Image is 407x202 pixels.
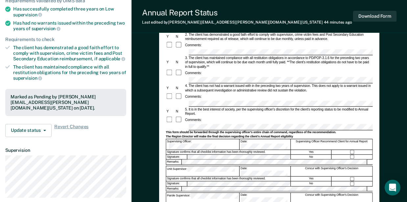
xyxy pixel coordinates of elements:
[291,177,332,181] div: Yes
[11,94,121,111] div: Marked as Pending by [PERSON_NAME][EMAIL_ADDRESS][PERSON_NAME][DOMAIN_NAME][US_STATE] on [DATE].
[166,139,239,150] div: Supervising Officer:
[353,11,396,22] button: Download Form
[240,166,290,176] div: Date:
[166,34,175,39] div: Y
[240,139,290,150] div: Date:
[184,107,372,116] div: 5. It is in the best interest of society, per the supervising officer's discretion for the client...
[166,187,182,191] div: Remarks:
[54,124,88,137] span: Revert Changes
[99,56,125,61] span: applicable
[13,6,126,17] div: Has successfully completed three years on Low
[184,56,372,69] div: 3. The client has maintained compliance with all restitution obligations in accordance to PD/POP-...
[175,34,184,39] div: N
[184,84,372,92] div: 4. The client has not had a warrant issued with in the preceding two years of supervision. This d...
[166,109,175,114] div: Y
[166,155,187,159] div: Signature:
[184,71,202,75] div: Comments:
[175,60,184,65] div: N
[13,64,126,81] div: The client has maintained compliance with all restitution obligations for the preceding two years of
[184,32,372,41] div: 2. The client has demonstrated a good faith effort to comply with supervision, crime victim fees ...
[291,150,332,154] div: Yes
[291,155,332,159] div: No
[166,166,239,176] div: Unit Supervisor:
[5,37,126,42] div: Requirements to check
[32,26,60,31] span: supervision
[166,182,187,186] div: Signature:
[13,45,126,62] div: The client has demonstrated a good faith effort to comply with supervision, crime victim fees and...
[184,94,202,99] div: Comments:
[142,8,352,17] div: Annual Report Status
[175,109,184,114] div: N
[184,43,202,48] div: Comments:
[166,160,182,164] div: Remarks:
[166,86,175,91] div: Y
[13,20,126,31] div: Has had no warrants issued within the preceding two years of
[166,150,291,154] div: Signature confirms that all checklist information has been thoroughly reviewed.
[166,135,372,139] div: The Region Director will make the final decision regarding the client's Annual Report eligibility
[291,139,373,150] div: Supervising Officer Recommend Client for Annual Report
[5,124,52,137] button: Update status
[166,177,291,181] div: Signature confirms that all checklist information has been thoroughly reviewed.
[166,131,372,134] div: This form should be forwarded through the supervising officer's entire chain of command, regardle...
[13,12,42,17] span: supervision
[175,86,184,91] div: N
[324,20,352,25] span: 44 minutes ago
[291,166,373,176] div: Concur with Supervising Officer's Decision
[385,180,400,195] div: Open Intercom Messenger
[5,148,126,153] dt: Supervision
[184,118,202,122] div: Comments:
[13,75,42,81] span: supervision
[291,182,332,186] div: No
[142,20,352,25] div: Last edited by [PERSON_NAME][EMAIL_ADDRESS][PERSON_NAME][DOMAIN_NAME][US_STATE]
[166,60,175,65] div: Y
